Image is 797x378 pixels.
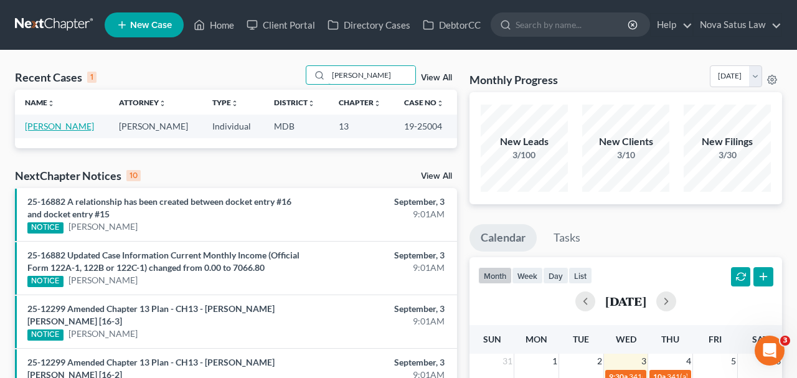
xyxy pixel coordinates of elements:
span: 1 [551,354,559,369]
a: Directory Cases [321,14,417,36]
a: Client Portal [240,14,321,36]
div: September, 3 [314,249,445,262]
a: 25-12299 Amended Chapter 13 Plan - CH13 - [PERSON_NAME] [PERSON_NAME] [16-3] [27,303,275,326]
a: Districtunfold_more [274,98,315,107]
a: [PERSON_NAME] [68,274,138,286]
a: Help [651,14,692,36]
a: [PERSON_NAME] [68,220,138,233]
span: New Case [130,21,172,30]
iframe: Intercom live chat [755,336,785,366]
div: September, 3 [314,196,445,208]
div: New Filings [684,135,771,149]
div: NextChapter Notices [15,168,141,183]
div: NOTICE [27,276,64,287]
div: Recent Cases [15,70,97,85]
span: Sat [752,334,768,344]
span: Thu [661,334,679,344]
button: list [568,267,592,284]
i: unfold_more [436,100,444,107]
td: 13 [329,115,394,138]
button: week [512,267,543,284]
i: unfold_more [47,100,55,107]
td: MDB [264,115,328,138]
div: New Leads [481,135,568,149]
i: unfold_more [374,100,381,107]
span: 3 [780,336,790,346]
span: Tue [573,334,589,344]
a: Calendar [469,224,537,252]
i: unfold_more [308,100,315,107]
a: Case Nounfold_more [404,98,444,107]
div: NOTICE [27,329,64,341]
a: Tasks [542,224,592,252]
a: Attorneyunfold_more [119,98,166,107]
button: month [478,267,512,284]
div: 9:01AM [314,208,445,220]
input: Search by name... [516,13,630,36]
h3: Monthly Progress [469,72,558,87]
span: 2 [596,354,603,369]
a: Typeunfold_more [212,98,238,107]
td: Individual [202,115,264,138]
a: View All [421,73,452,82]
i: unfold_more [159,100,166,107]
td: [PERSON_NAME] [109,115,203,138]
i: unfold_more [231,100,238,107]
span: Fri [709,334,722,344]
span: 3 [640,354,648,369]
a: Home [187,14,240,36]
div: September, 3 [314,303,445,315]
a: Nameunfold_more [25,98,55,107]
span: Sun [483,334,501,344]
div: September, 3 [314,356,445,369]
span: 5 [730,354,737,369]
h2: [DATE] [605,295,646,308]
span: 4 [685,354,692,369]
div: New Clients [582,135,669,149]
div: 3/100 [481,149,568,161]
a: [PERSON_NAME] [25,121,94,131]
a: Nova Satus Law [694,14,781,36]
a: [PERSON_NAME] [68,328,138,340]
a: 25-16882 Updated Case Information Current Monthly Income (Official Form 122A-1, 122B or 122C-1) c... [27,250,299,273]
div: NOTICE [27,222,64,234]
span: Wed [616,334,636,344]
div: 10 [126,170,141,181]
input: Search by name... [328,66,415,84]
span: 31 [501,354,514,369]
button: day [543,267,568,284]
a: 25-16882 A relationship has been created between docket entry #16 and docket entry #15 [27,196,291,219]
div: 1 [87,72,97,83]
a: Chapterunfold_more [339,98,381,107]
div: 3/10 [582,149,669,161]
td: 19-25004 [394,115,457,138]
a: View All [421,172,452,181]
div: 9:01AM [314,262,445,274]
a: DebtorCC [417,14,487,36]
span: Mon [526,334,547,344]
div: 9:01AM [314,315,445,328]
div: 3/30 [684,149,771,161]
